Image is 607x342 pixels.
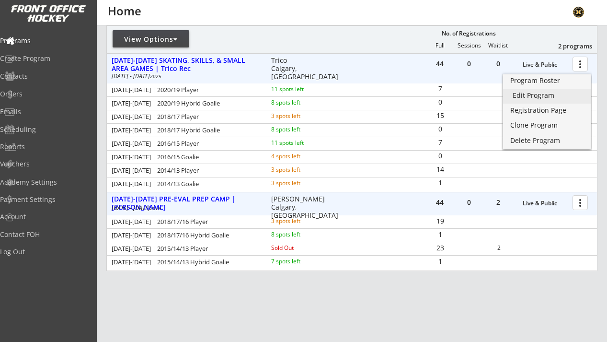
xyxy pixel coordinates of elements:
[426,99,454,106] div: 0
[523,200,568,207] div: Live & Public
[573,57,588,71] button: more_vert
[271,100,333,106] div: 8 spots left
[426,139,454,146] div: 7
[503,89,591,104] a: Edit Program
[112,167,258,174] div: [DATE]-[DATE] | 2014/13 Player
[455,60,483,67] div: 0
[426,231,454,238] div: 1
[112,127,258,133] div: [DATE]-[DATE] | 2018/17 Hybrid Goalie
[271,153,333,159] div: 4 spots left
[426,112,454,119] div: 15
[426,153,454,159] div: 0
[573,195,588,210] button: more_vert
[271,127,333,132] div: 8 spots left
[426,218,454,224] div: 19
[484,60,513,67] div: 0
[113,35,189,44] div: View Options
[510,77,584,84] div: Program Roster
[271,259,333,264] div: 7 spots left
[425,60,454,67] div: 44
[112,141,258,147] div: [DATE]-[DATE] | 2016/15 Player
[503,104,591,118] a: Registration Page
[503,74,591,89] a: Program Roster
[425,42,454,49] div: Full
[112,57,261,73] div: [DATE]-[DATE] SKATING, SKILLS, & SMALL AREA GAMES | Trico Rec
[426,245,454,251] div: 23
[483,42,512,49] div: Waitlist
[271,232,333,237] div: 8 spots left
[112,259,258,265] div: [DATE]-[DATE] | 2015/14/13 Hybrid Goalie
[112,87,258,93] div: [DATE]-[DATE] | 2020/19 Player
[112,181,258,187] div: [DATE]-[DATE] | 2014/13 Goalie
[271,218,333,224] div: 3 spots left
[513,92,581,99] div: Edit Program
[426,179,454,186] div: 1
[271,113,333,119] div: 3 spots left
[426,166,454,173] div: 14
[455,199,483,206] div: 0
[271,86,333,92] div: 11 spots left
[485,245,513,251] div: 2
[112,232,258,238] div: [DATE]-[DATE] | 2018/17/16 Hybrid Goalie
[271,140,333,146] div: 11 spots left
[542,42,592,50] div: 2 programs
[271,195,346,219] div: [PERSON_NAME] Calgary, [GEOGRAPHIC_DATA]
[455,42,483,49] div: Sessions
[150,205,161,212] em: 2025
[112,205,258,211] div: [DATE] - [DATE]
[271,180,333,186] div: 3 spots left
[425,199,454,206] div: 44
[112,154,258,160] div: [DATE]-[DATE] | 2016/15 Goalie
[523,61,568,68] div: Live & Public
[426,258,454,265] div: 1
[271,167,333,173] div: 3 spots left
[426,85,454,92] div: 7
[112,219,258,225] div: [DATE]-[DATE] | 2018/17/16 Player
[510,122,584,129] div: Clone Program
[112,246,258,252] div: [DATE]-[DATE] | 2015/14/13 Player
[112,114,258,120] div: [DATE]-[DATE] | 2018/17 Player
[510,137,584,144] div: Delete Program
[439,30,498,37] div: No. of Registrations
[150,73,161,80] em: 2025
[484,199,513,206] div: 2
[112,73,258,79] div: [DATE] - [DATE]
[271,245,333,251] div: Sold Out
[112,195,261,212] div: [DATE]-[DATE] PRE-EVAL PREP CAMP | [PERSON_NAME]
[112,100,258,106] div: [DATE]-[DATE] | 2020/19 Hybrid Goalie
[510,107,584,114] div: Registration Page
[271,57,346,81] div: Trico Calgary, [GEOGRAPHIC_DATA]
[426,126,454,132] div: 0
